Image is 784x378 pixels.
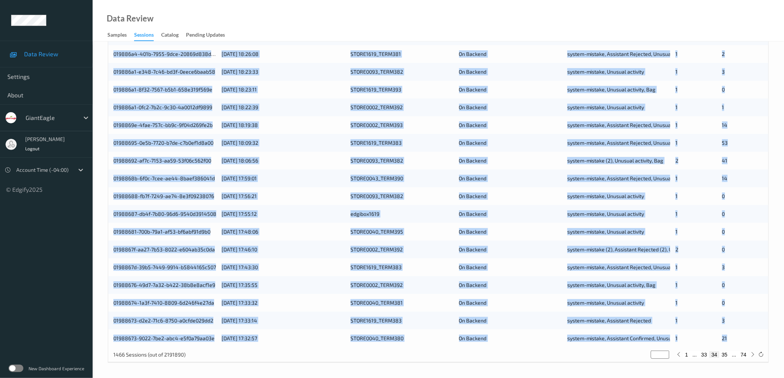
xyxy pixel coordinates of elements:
span: system-mistake, Unusual activity [567,104,644,110]
div: [DATE] 17:43:30 [222,264,345,271]
a: 0198869e-4fae-757c-bb9c-9f04d269fe2b [113,122,213,128]
div: [DATE] 17:59:01 [222,175,345,182]
div: [DATE] 18:22:39 [222,104,345,111]
button: 74 [738,351,749,358]
span: system-mistake, Assistant Rejected, Unusual activity [567,140,691,146]
span: system-mistake, Unusual activity [567,228,644,235]
div: [DATE] 18:19:38 [222,121,345,129]
div: On Backend [459,317,562,324]
span: 21 [722,335,727,341]
span: 1 [675,211,678,217]
div: [DATE] 18:26:08 [222,50,345,58]
p: 1466 Sessions (out of 2191890) [113,351,186,358]
a: 01988688-fb7f-7249-ae74-8e3f09238076 [113,193,214,199]
div: [DATE] 17:56:21 [222,193,345,200]
div: Sessions [134,31,154,41]
a: STORE0040_TERM395 [351,228,403,235]
span: 2 [675,157,678,164]
span: system-mistake, Assistant Rejected, Unusual activity [567,175,691,181]
span: 1 [675,300,678,306]
div: On Backend [459,68,562,76]
span: 1 [675,317,678,324]
span: 1 [675,122,678,128]
a: 0198867f-aa27-7b53-8022-e604ab35c0da [113,246,215,252]
span: system-mistake, Unusual activity [567,300,644,306]
a: 019886a4-401b-7955-9dce-20869d838dc9 [113,51,217,57]
span: 2 [675,246,678,252]
span: 1 [675,228,678,235]
span: system-mistake, Assistant Rejected [567,317,651,324]
div: On Backend [459,335,562,342]
button: ... [730,351,739,358]
a: 019886a1-8f32-7567-b5b1-658e319f569e [113,86,212,93]
a: STORE0002_TERM393 [351,122,403,128]
a: STORE1619_TERM383 [351,264,402,270]
a: STORE1619_TERM393 [351,86,401,93]
a: STORE1619_TERM383 [351,140,402,146]
a: STORE0002_TERM392 [351,104,403,110]
span: system-mistake, Unusual activity, Bag [567,282,656,288]
a: STORE0040_TERM381 [351,300,403,306]
span: 0 [722,193,725,199]
div: Pending Updates [186,31,225,40]
span: 0 [722,282,725,288]
button: ... [690,351,699,358]
a: 0198868b-6f0c-7cee-ae44-8baef386041d [113,175,215,181]
a: STORE0002_TERM392 [351,246,403,252]
a: STORE0093_TERM382 [351,68,403,75]
a: 01988695-0e5b-7720-b7de-c7b0ef1d8a00 [113,140,213,146]
span: system-mistake, Unusual activity [567,211,644,217]
span: system-mistake, Assistant Rejected, Unusual activity [567,51,691,57]
div: [DATE] 17:32:57 [222,335,345,342]
span: 1 [675,140,678,146]
div: [DATE] 18:23:11 [222,86,345,93]
span: 2 [722,51,725,57]
button: 1 [683,351,691,358]
div: [DATE] 17:35:55 [222,281,345,289]
div: [DATE] 18:23:33 [222,68,345,76]
span: 3 [722,264,725,270]
div: [DATE] 17:46:10 [222,246,345,253]
a: Catalog [161,30,186,40]
div: [DATE] 18:06:56 [222,157,345,164]
span: system-mistake (2), Assistant Rejected (2), Unusual activity (2) [567,246,714,252]
button: 34 [710,351,720,358]
button: 33 [699,351,710,358]
a: 019886a1-0fc2-7b2c-9c30-4a0012df9899 [113,104,212,110]
span: 1 [722,104,724,110]
div: [DATE] 17:48:06 [222,228,345,235]
div: On Backend [459,281,562,289]
span: 0 [722,300,725,306]
a: 01988687-db4f-7b80-96d6-9540d3914508 [113,211,216,217]
a: 0198867d-39b5-7449-9914-b5844165c507 [113,264,216,270]
span: 1 [675,335,678,341]
a: 01988681-700b-79a1-af53-bf6abf91d9b0 [113,228,210,235]
div: On Backend [459,121,562,129]
a: Sessions [134,30,161,41]
button: 35 [720,351,730,358]
span: 0 [722,246,725,252]
a: Pending Updates [186,30,232,40]
a: Samples [107,30,134,40]
a: edgibox1619 [351,211,379,217]
a: 01988692-af7c-7153-aa59-53f06c562f00 [113,157,211,164]
a: 019886a1-e348-7c46-bd3f-0eece6baab58 [113,68,215,75]
span: 53 [722,140,728,146]
span: 41 [722,157,728,164]
a: STORE1619_TERM383 [351,317,402,324]
div: On Backend [459,193,562,200]
a: 01988674-1a3f-7410-8809-6d246f4e27da [113,300,214,306]
div: Data Review [107,15,153,22]
span: 14 [722,122,728,128]
div: On Backend [459,157,562,164]
div: On Backend [459,104,562,111]
span: 3 [722,317,725,324]
div: [DATE] 17:33:14 [222,317,345,324]
span: system-mistake, Assistant Confirmed, Unusual activity [567,335,694,341]
span: system-mistake (2), Unusual activity, Bag [567,157,664,164]
span: 1 [675,175,678,181]
span: system-mistake, Assistant Rejected, Unusual activity [567,122,691,128]
span: 1 [675,86,678,93]
span: 1 [675,264,678,270]
span: system-mistake, Unusual activity [567,193,644,199]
